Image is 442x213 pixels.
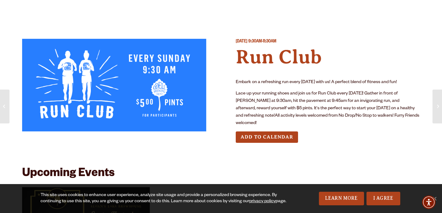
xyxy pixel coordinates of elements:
a: Learn More [319,192,364,205]
span: Beer [19,8,34,13]
div: This site uses cookies to enhance user experience, analyze site usage and provide a personalized ... [41,192,287,205]
a: Taprooms [59,4,101,18]
p: Embark on a refreshing run every [DATE] with us! A perfect blend of fitness and fun! [236,79,420,86]
a: Winery [168,4,200,18]
span: Impact [324,8,347,13]
a: Our Story [256,4,299,18]
a: Odell Home [217,4,240,18]
span: Winery [172,8,196,13]
span: Gear [126,8,143,13]
a: I Agree [366,192,400,205]
a: privacy policy [249,199,276,204]
span: Taprooms [63,8,97,13]
span: 9:30AM-11:30AM [248,39,276,44]
button: Add to Calendar [236,131,298,143]
span: Beer Finder [376,8,415,13]
a: Gear [122,4,147,18]
a: Beer Finder [372,4,419,18]
h2: Upcoming Events [22,167,114,181]
h4: Run Club [236,45,420,69]
span: Our Story [260,8,295,13]
a: Beer [15,4,38,18]
p: Lace up your running shoes and join us for Run Club every [DATE]! Gather in front of [PERSON_NAME... [236,90,420,127]
a: Impact [320,4,351,18]
div: Accessibility Menu [422,195,436,209]
span: [DATE] [236,39,247,44]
